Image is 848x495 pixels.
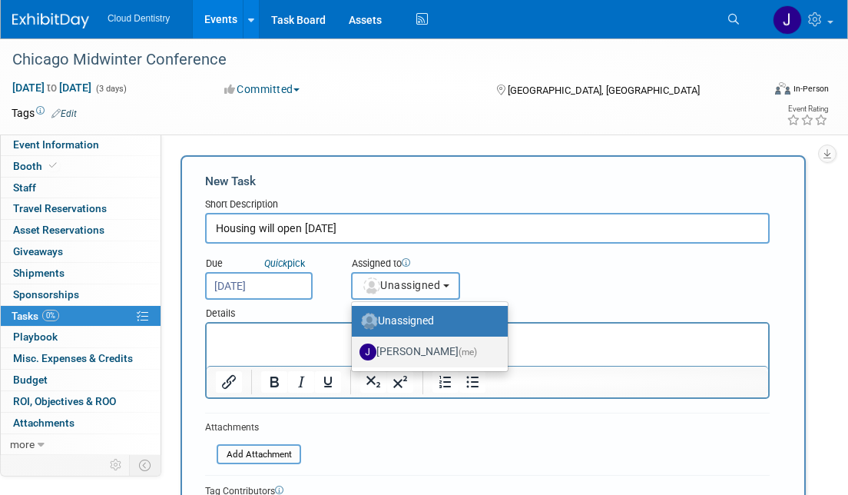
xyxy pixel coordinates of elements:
span: Booth [13,160,60,172]
span: more [10,438,35,450]
span: to [45,81,59,94]
div: Details [205,300,770,322]
img: Unassigned-User-Icon.png [361,313,378,330]
div: New Task [205,173,770,190]
button: Bullet list [459,371,485,393]
span: (me) [459,347,477,357]
img: J.jpg [359,344,376,360]
label: [PERSON_NAME] [359,340,492,364]
span: (3 days) [94,84,127,94]
button: Superscript [387,371,413,393]
span: Cloud Dentistry [108,13,170,24]
a: Shipments [1,263,161,284]
span: ROI, Objectives & ROO [13,395,116,407]
div: Event Rating [787,105,828,113]
td: Tags [12,105,77,121]
span: Shipments [13,267,65,279]
button: Italic [288,371,314,393]
span: Unassigned [362,279,440,291]
span: [GEOGRAPHIC_DATA], [GEOGRAPHIC_DATA] [508,85,700,96]
span: Event Information [13,138,99,151]
div: Short Description [205,198,770,213]
a: Booth [1,156,161,177]
a: Giveaways [1,241,161,262]
span: 0% [42,310,59,321]
button: Subscript [360,371,386,393]
a: Sponsorships [1,284,161,305]
iframe: Rich Text Area [207,324,768,366]
img: Jessica Estrada [773,5,802,35]
div: Due [205,257,328,272]
input: Name of task or a short description [205,213,770,244]
span: Giveaways [13,245,63,257]
a: Attachments [1,413,161,434]
div: Assigned to [351,257,475,272]
input: Due Date [205,272,313,300]
a: Tasks0% [1,306,161,327]
span: Staff [13,181,36,194]
a: more [1,434,161,455]
div: Event Format [702,80,829,103]
span: Sponsorships [13,288,79,301]
label: Unassigned [359,309,492,334]
span: Tasks [12,310,59,322]
span: Misc. Expenses & Credits [13,352,133,364]
button: Insert/edit link [216,371,242,393]
img: ExhibitDay [12,13,89,28]
i: Booth reservation complete [49,161,57,170]
a: Playbook [1,327,161,347]
button: Bold [261,371,287,393]
a: Travel Reservations [1,198,161,219]
button: Numbered list [432,371,459,393]
td: Personalize Event Tab Strip [103,455,130,475]
a: Asset Reservations [1,220,161,241]
a: ROI, Objectives & ROO [1,391,161,412]
a: Quickpick [261,257,308,270]
a: Event Information [1,135,161,155]
button: Underline [315,371,341,393]
a: Budget [1,370,161,390]
div: In-Person [793,83,829,95]
span: Asset Reservations [13,224,104,236]
a: Staff [1,178,161,198]
div: Attachments [205,421,301,434]
span: Budget [13,374,48,386]
td: Toggle Event Tabs [130,455,161,475]
span: Attachments [13,417,75,429]
a: Misc. Expenses & Credits [1,348,161,369]
span: Playbook [13,331,58,343]
span: [DATE] [DATE] [12,81,92,95]
span: Travel Reservations [13,202,107,214]
a: Edit [51,108,77,119]
img: Format-Inperson.png [775,82,790,95]
button: Unassigned [351,272,460,300]
div: Chicago Midwinter Conference [7,46,748,74]
button: Committed [219,81,306,97]
i: Quick [264,257,287,269]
